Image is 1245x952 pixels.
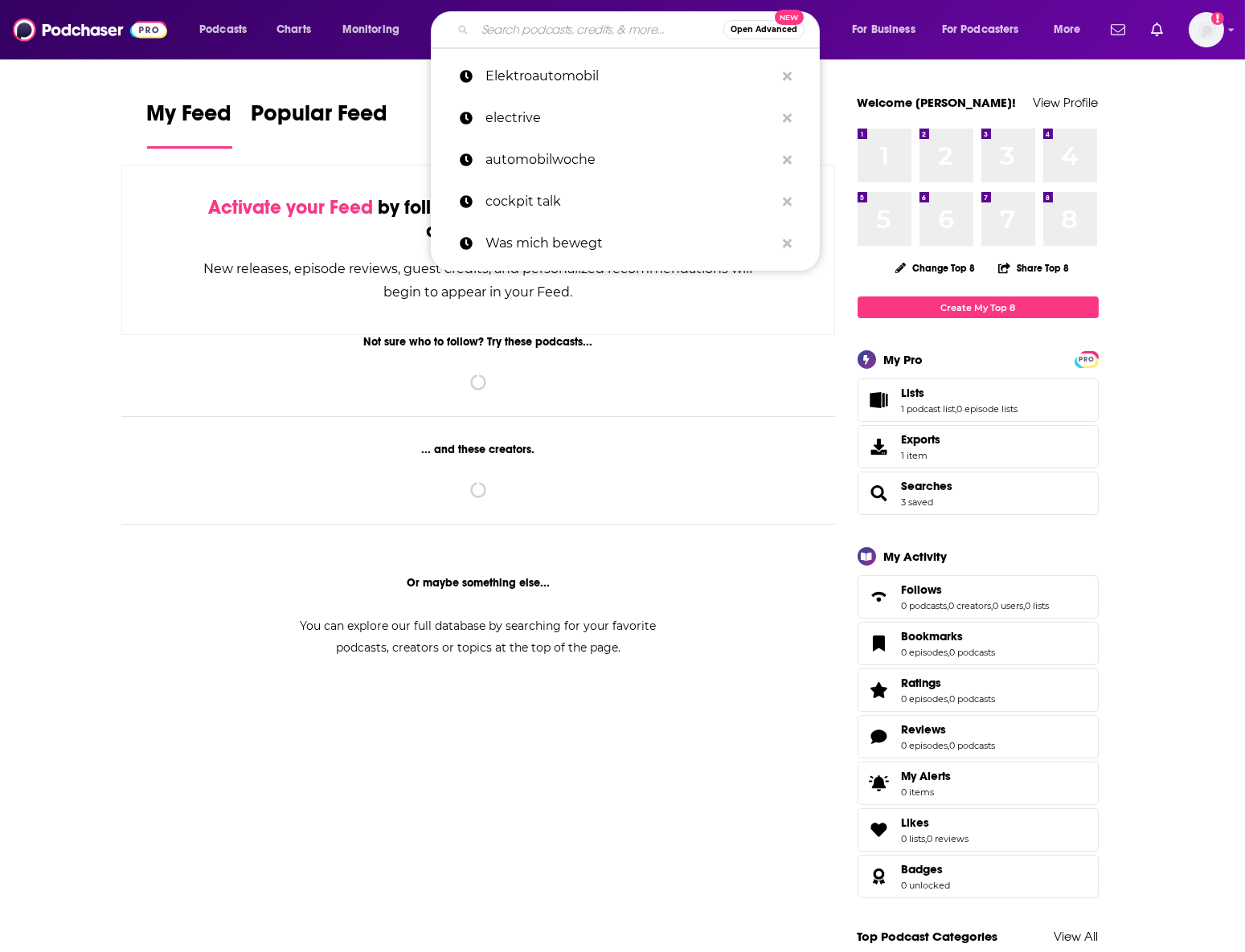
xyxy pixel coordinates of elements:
[863,679,895,701] a: Ratings
[147,100,232,137] span: My Feed
[886,258,985,278] button: Change Top 8
[1042,17,1101,43] button: open menu
[485,55,775,97] p: Elektroautomobil
[902,862,951,876] a: Badges
[121,443,836,456] div: ... and these creators.
[902,862,944,876] span: Badges
[997,252,1070,284] button: Share Top 8
[841,17,936,43] button: open menu
[863,435,895,458] span: Exports
[902,432,941,447] span: Exports
[431,139,820,181] a: automobilwoche
[902,815,930,830] span: Likes
[950,693,996,705] a: 0 podcasts
[342,18,399,41] span: Monitoring
[188,17,268,43] button: open menu
[902,582,943,597] span: Follows
[147,100,232,149] a: My Feed
[902,479,953,493] a: Searches
[902,740,948,751] a: 0 episodes
[928,833,969,844] a: 0 reviews
[1026,600,1050,611] a: 0 lists
[902,815,969,830] a: Likes
[1211,12,1224,25] svg: Add a profile image
[902,386,1018,400] a: Lists
[431,223,820,264] a: Was mich bewegt
[858,622,1099,665] span: Bookmarks
[208,195,373,219] span: Activate your Feed
[948,600,949,611] span: ,
[281,615,676,659] div: You can explore our full database by searching for your favorite podcasts, creators or topics at ...
[485,139,775,181] p: automobilwoche
[902,403,956,415] a: 1 podcast list
[956,403,957,415] span: ,
[863,865,895,888] a: Badges
[902,880,951,891] a: 0 unlocked
[858,425,1099,468] a: Exports
[446,11,835,48] div: Search podcasts, credits, & more...
[884,352,924,367] div: My Pro
[902,787,952,798] span: 0 items
[1024,600,1026,611] span: ,
[902,676,942,690] span: Ratings
[1077,353,1096,365] a: PRO
[13,14,167,45] img: Podchaser - Follow, Share and Rate Podcasts
[863,725,895,748] a: Reviews
[121,335,836,349] div: Not sure who to follow? Try these podcasts...
[950,647,996,658] a: 0 podcasts
[475,17,723,43] input: Search podcasts, credits, & more...
[993,600,1024,611] a: 0 users
[1145,16,1169,43] a: Show notifications dropdown
[948,647,950,658] span: ,
[992,600,993,611] span: ,
[950,740,996,751] a: 0 podcasts
[902,647,948,658] a: 0 episodes
[858,855,1099,898] span: Badges
[902,676,996,690] a: Ratings
[1055,929,1099,944] a: View All
[949,600,992,611] a: 0 creators
[942,18,1019,41] span: For Podcasters
[902,769,952,783] span: My Alerts
[1077,353,1096,366] span: PRO
[1189,12,1224,47] span: Logged in as HannahCR
[431,181,820,223] a: cockpit talk
[932,17,1042,43] button: open menu
[948,740,950,751] span: ,
[902,833,926,844] a: 0 lists
[858,715,1099,758] span: Reviews
[723,20,805,39] button: Open AdvancedNew
[948,693,950,705] span: ,
[902,386,925,400] span: Lists
[1034,95,1099,110] a: View Profile
[902,600,948,611] a: 0 podcasts
[1104,16,1132,43] a: Show notifications dropdown
[863,772,895,795] span: My Alerts
[902,722,996,737] a: Reviews
[902,450,941,461] span: 1 item
[858,378,1099,422] span: Lists
[926,833,928,844] span: ,
[863,586,895,608] a: Follows
[858,808,1099,852] span: Likes
[858,929,998,944] a: Top Podcast Categories
[858,575,1099,619] span: Follows
[902,693,948,705] a: 0 episodes
[775,10,804,25] span: New
[731,26,797,34] span: Open Advanced
[902,629,964,644] span: Bookmarks
[1189,12,1224,47] button: Show profile menu
[252,100,388,149] a: Popular Feed
[485,181,775,223] p: cockpit talk
[858,762,1099,805] a: My Alerts
[863,389,895,411] a: Lists
[431,97,820,139] a: electrive
[858,472,1099,515] span: Searches
[252,100,388,137] span: Popular Feed
[203,257,755,304] div: New releases, episode reviews, guest credits, and personalized recommendations will begin to appe...
[902,722,947,737] span: Reviews
[199,18,247,41] span: Podcasts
